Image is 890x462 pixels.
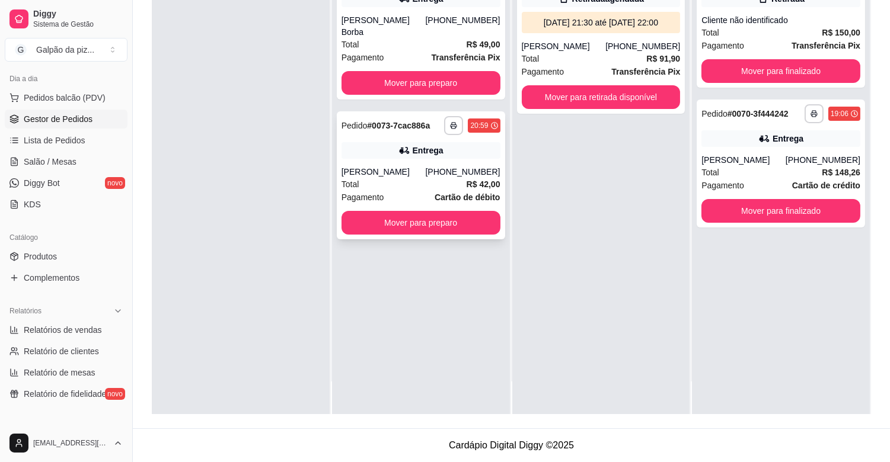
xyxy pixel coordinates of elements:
[342,38,359,51] span: Total
[24,134,85,146] span: Lista de Pedidos
[33,9,123,20] span: Diggy
[522,40,606,52] div: [PERSON_NAME]
[5,38,127,62] button: Select a team
[792,41,860,50] strong: Transferência Pix
[9,306,42,316] span: Relatórios
[822,168,860,177] strong: R$ 148,26
[36,44,94,56] div: Galpão da piz ...
[5,320,127,339] a: Relatórios de vendas
[342,211,500,235] button: Mover para preparo
[413,145,444,156] div: Entrega
[646,54,680,63] strong: R$ 91,90
[701,166,719,179] span: Total
[831,109,848,118] div: 19:06
[24,367,95,378] span: Relatório de mesas
[425,166,500,178] div: [PHONE_NUMBER]
[24,156,76,168] span: Salão / Mesas
[5,228,127,247] div: Catálogo
[822,28,860,37] strong: R$ 150,00
[5,342,127,361] a: Relatório de clientes
[342,166,426,178] div: [PERSON_NAME]
[701,59,860,83] button: Mover para finalizado
[24,92,106,104] span: Pedidos balcão (PDV)
[701,199,860,223] button: Mover para finalizado
[33,438,109,448] span: [EMAIL_ADDRESS][DOMAIN_NAME]
[15,44,27,56] span: G
[24,198,41,210] span: KDS
[470,121,488,130] div: 20:59
[342,14,426,38] div: [PERSON_NAME] Borba
[33,20,123,29] span: Sistema de Gestão
[5,110,127,129] a: Gestor de Pedidos
[522,85,681,109] button: Mover para retirada disponível
[527,17,676,28] div: [DATE] 21:30 até [DATE] 22:00
[5,247,127,266] a: Produtos
[342,191,384,204] span: Pagamento
[5,5,127,33] a: DiggySistema de Gestão
[24,113,92,125] span: Gestor de Pedidos
[701,26,719,39] span: Total
[24,388,106,400] span: Relatório de fidelidade
[5,88,127,107] button: Pedidos balcão (PDV)
[425,14,500,38] div: [PHONE_NUMBER]
[467,40,500,49] strong: R$ 49,00
[701,14,860,26] div: Cliente não identificado
[701,154,786,166] div: [PERSON_NAME]
[367,121,430,130] strong: # 0073-7cac886a
[24,324,102,336] span: Relatórios de vendas
[786,154,860,166] div: [PHONE_NUMBER]
[701,109,728,118] span: Pedido
[342,51,384,64] span: Pagamento
[435,192,500,202] strong: Cartão de débito
[728,109,789,118] strong: # 0070-3f444242
[773,133,803,145] div: Entrega
[133,428,890,462] footer: Cardápio Digital Diggy © 2025
[701,39,744,52] span: Pagamento
[5,131,127,150] a: Lista de Pedidos
[5,429,127,457] button: [EMAIL_ADDRESS][DOMAIN_NAME]
[342,121,368,130] span: Pedido
[342,71,500,95] button: Mover para preparo
[5,268,127,287] a: Complementos
[5,69,127,88] div: Dia a dia
[5,384,127,403] a: Relatório de fidelidadenovo
[24,345,99,357] span: Relatório de clientes
[5,418,127,437] div: Gerenciar
[522,52,540,65] span: Total
[342,178,359,191] span: Total
[5,195,127,214] a: KDS
[5,152,127,171] a: Salão / Mesas
[522,65,564,78] span: Pagamento
[24,272,79,284] span: Complementos
[792,181,860,190] strong: Cartão de crédito
[5,363,127,382] a: Relatório de mesas
[605,40,680,52] div: [PHONE_NUMBER]
[24,251,57,262] span: Produtos
[467,179,500,189] strong: R$ 42,00
[5,174,127,192] a: Diggy Botnovo
[611,67,680,76] strong: Transferência Pix
[432,53,500,62] strong: Transferência Pix
[701,179,744,192] span: Pagamento
[24,177,60,189] span: Diggy Bot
